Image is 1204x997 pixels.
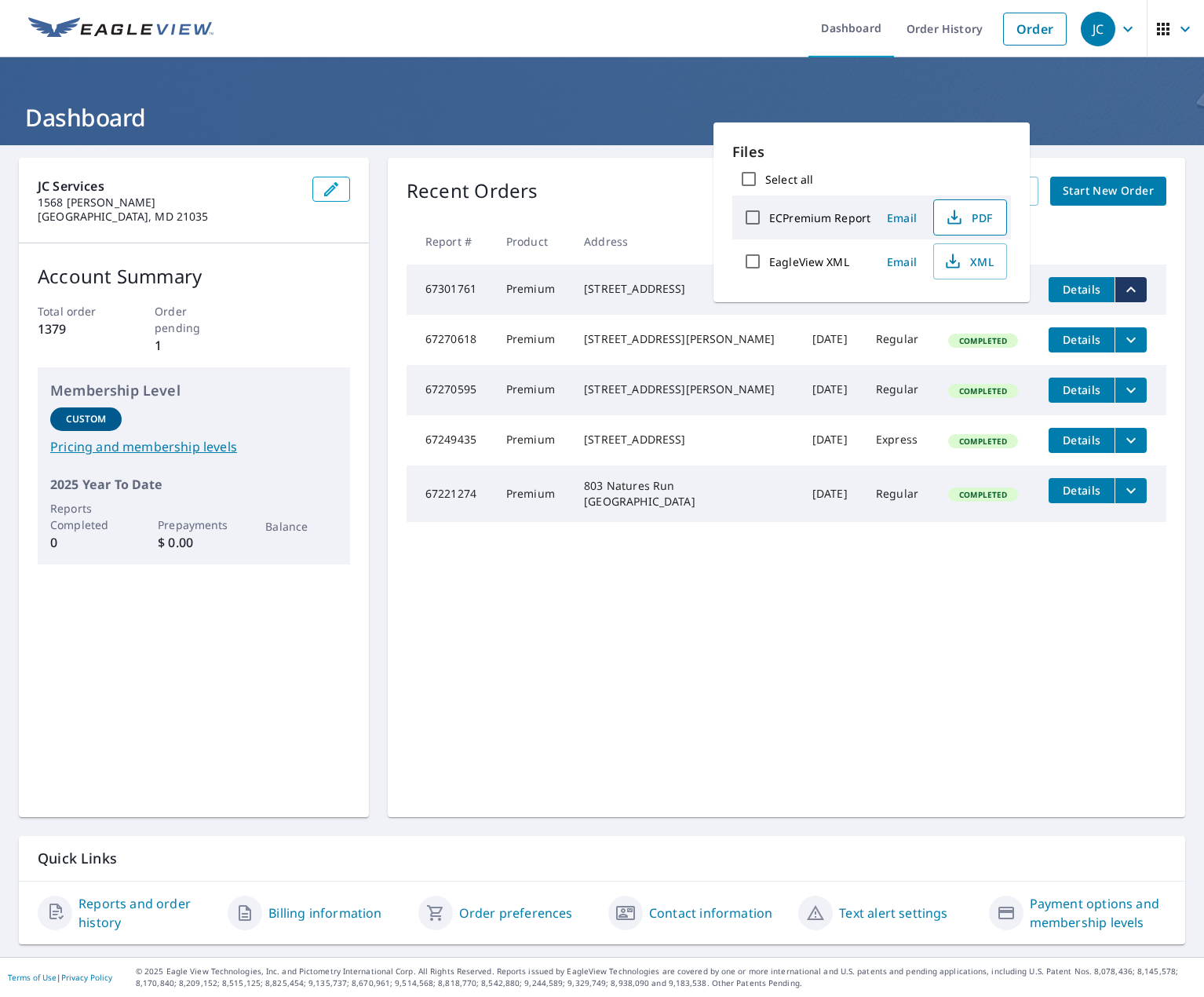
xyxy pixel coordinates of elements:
[1049,327,1115,352] button: detailsBtn-67270618
[61,972,112,983] a: Privacy Policy
[66,412,107,426] p: Custom
[933,199,1007,236] button: PDF
[50,437,337,456] a: Pricing and membership levels
[407,365,494,415] td: 67270595
[1058,332,1105,347] span: Details
[1058,382,1105,397] span: Details
[407,177,538,206] p: Recent Orders
[571,218,800,265] th: Address
[78,894,215,932] a: Reports and order history
[800,415,863,466] td: [DATE]
[494,365,571,415] td: Premium
[38,195,300,210] p: 1568 [PERSON_NAME]
[38,210,300,224] p: [GEOGRAPHIC_DATA], MD 21035
[38,177,300,195] p: JC Services
[1081,12,1115,46] div: JC
[1115,327,1147,352] button: filesDropdownBtn-67270618
[950,436,1016,447] span: Completed
[800,365,863,415] td: [DATE]
[863,466,936,522] td: Regular
[407,415,494,466] td: 67249435
[1003,13,1067,46] a: Order
[1058,483,1105,498] span: Details
[494,218,571,265] th: Product
[494,466,571,522] td: Premium
[494,415,571,466] td: Premium
[155,303,232,336] p: Order pending
[19,101,1185,133] h1: Dashboard
[769,210,870,225] label: ECPremium Report
[155,336,232,355] p: 1
[1050,177,1166,206] a: Start New Order
[136,966,1196,989] p: © 2025 Eagle View Technologies, Inc. and Pictometry International Corp. All Rights Reserved. Repo...
[494,265,571,315] td: Premium
[265,518,337,535] p: Balance
[584,432,787,447] div: [STREET_ADDRESS]
[407,265,494,315] td: 67301761
[38,849,1166,868] p: Quick Links
[1049,428,1115,453] button: detailsBtn-67249435
[649,904,772,922] a: Contact information
[933,243,1007,279] button: XML
[732,141,1011,163] p: Files
[28,17,213,41] img: EV Logo
[1063,181,1154,201] span: Start New Order
[38,303,115,320] p: Total order
[1115,378,1147,403] button: filesDropdownBtn-67270595
[38,320,115,338] p: 1379
[50,380,337,401] p: Membership Level
[50,533,122,552] p: 0
[494,315,571,365] td: Premium
[50,475,337,494] p: 2025 Year To Date
[407,466,494,522] td: 67221274
[38,262,350,290] p: Account Summary
[584,382,787,397] div: [STREET_ADDRESS][PERSON_NAME]
[839,904,947,922] a: Text alert settings
[268,904,381,922] a: Billing information
[1058,282,1105,297] span: Details
[1049,478,1115,503] button: detailsBtn-67221274
[1115,277,1147,302] button: filesDropdownBtn-67301761
[943,208,994,227] span: PDF
[584,478,787,509] div: 803 Natures Run [GEOGRAPHIC_DATA]
[158,517,229,533] p: Prepayments
[407,315,494,365] td: 67270618
[883,210,921,225] span: Email
[1049,378,1115,403] button: detailsBtn-67270595
[584,331,787,347] div: [STREET_ADDRESS][PERSON_NAME]
[765,172,813,187] label: Select all
[584,281,787,297] div: [STREET_ADDRESS]
[1030,894,1166,932] a: Payment options and membership levels
[950,489,1016,500] span: Completed
[943,252,994,271] span: XML
[407,218,494,265] th: Report #
[800,466,863,522] td: [DATE]
[877,206,927,230] button: Email
[863,315,936,365] td: Regular
[459,904,573,922] a: Order preferences
[863,365,936,415] td: Regular
[769,254,849,269] label: EagleView XML
[1115,478,1147,503] button: filesDropdownBtn-67221274
[863,415,936,466] td: Express
[877,250,927,274] button: Email
[8,973,112,982] p: |
[1058,433,1105,447] span: Details
[158,533,229,552] p: $ 0.00
[950,385,1016,396] span: Completed
[883,254,921,269] span: Email
[800,315,863,365] td: [DATE]
[1049,277,1115,302] button: detailsBtn-67301761
[50,500,122,533] p: Reports Completed
[950,335,1016,346] span: Completed
[8,972,57,983] a: Terms of Use
[1115,428,1147,453] button: filesDropdownBtn-67249435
